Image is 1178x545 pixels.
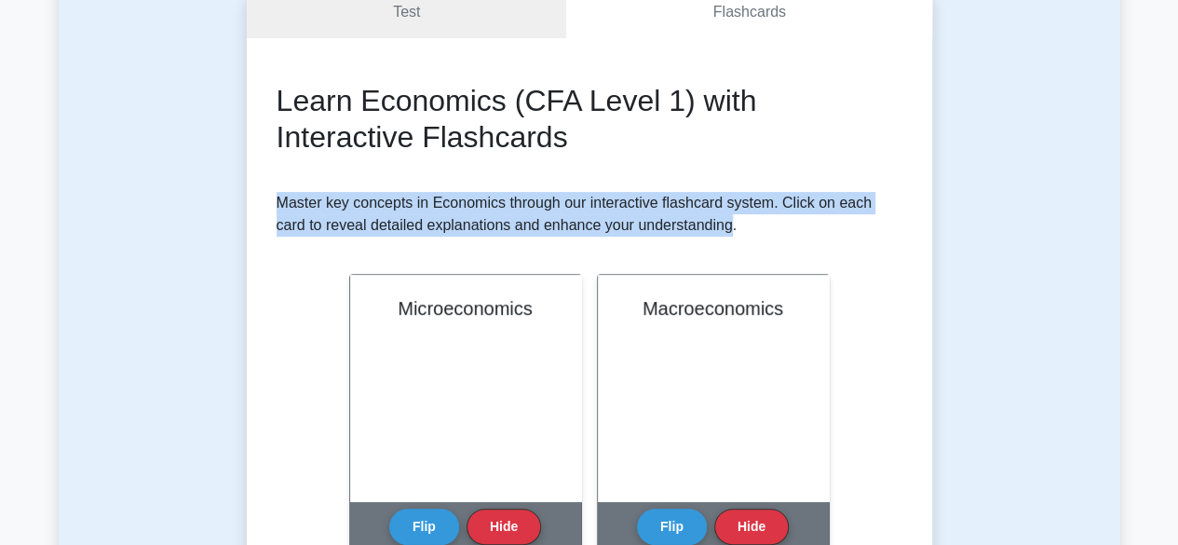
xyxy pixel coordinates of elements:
button: Hide [714,509,789,545]
p: Master key concepts in Economics through our interactive flashcard system. Click on each card to ... [277,192,902,237]
h2: Microeconomics [372,297,559,320]
button: Flip [389,509,459,545]
button: Flip [637,509,707,545]
button: Hide [467,509,541,545]
h2: Macroeconomics [620,297,806,320]
h2: Learn Economics (CFA Level 1) with Interactive Flashcards [277,83,902,155]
